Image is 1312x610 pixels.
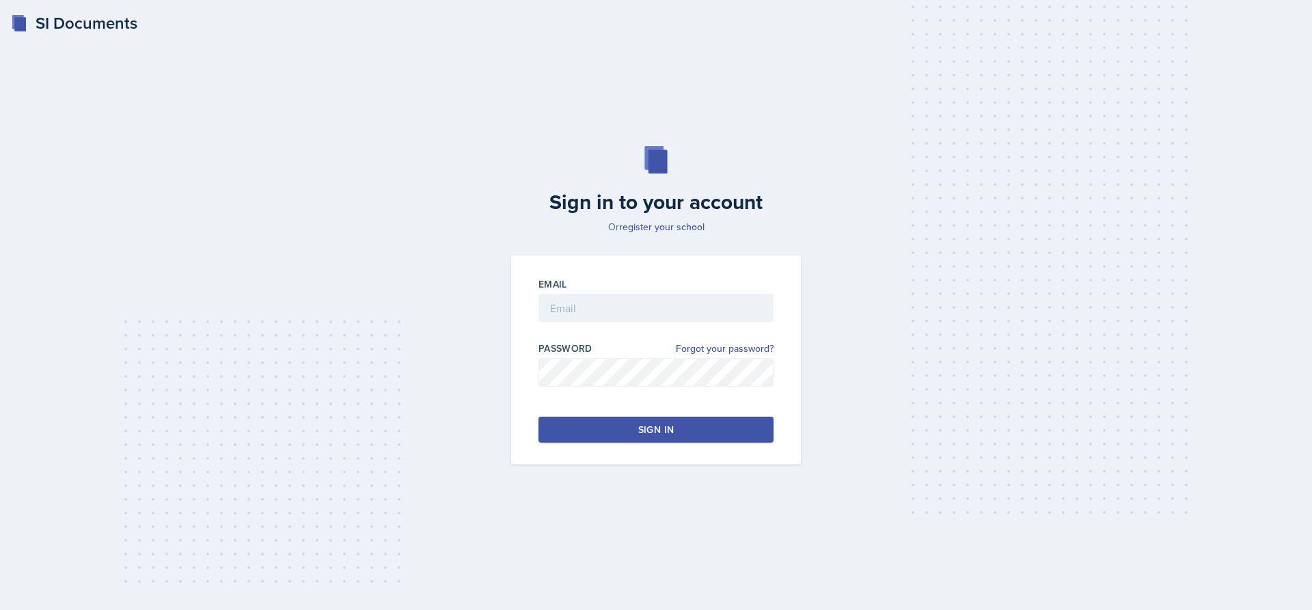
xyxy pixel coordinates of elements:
input: Email [538,294,774,322]
a: register your school [619,220,705,234]
a: Forgot your password? [676,342,774,356]
a: SI Documents [11,11,137,36]
div: Sign in [638,423,674,436]
label: Email [538,277,567,291]
h2: Sign in to your account [503,190,809,214]
button: Sign in [538,417,774,443]
p: Or [503,220,809,234]
label: Password [538,342,592,355]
